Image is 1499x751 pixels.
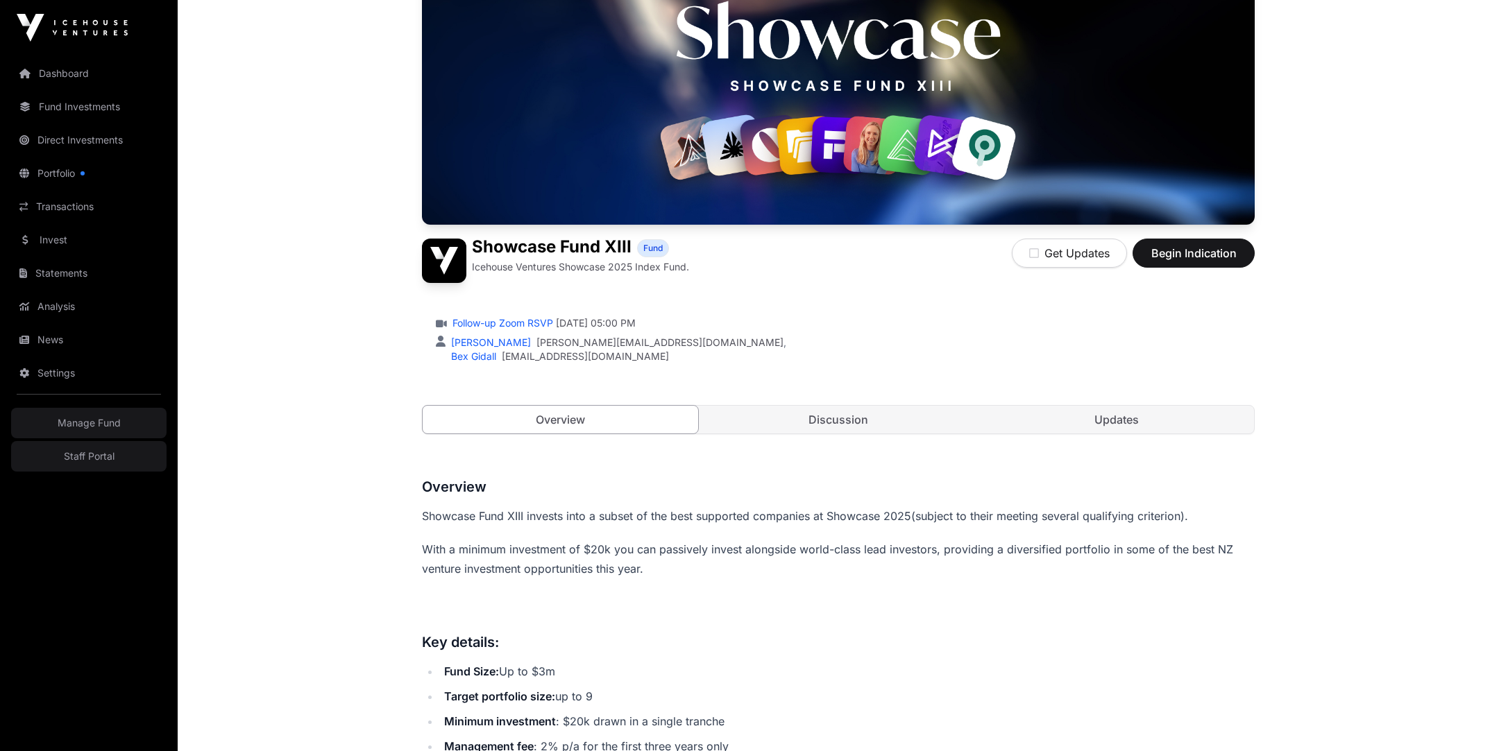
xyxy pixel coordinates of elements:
[643,243,663,254] span: Fund
[979,406,1254,433] a: Updates
[11,58,167,89] a: Dashboard
[11,408,167,438] a: Manage Fund
[11,158,167,189] a: Portfolio
[422,506,1255,526] p: (subject to their meeting several qualifying criterion).
[1133,252,1255,266] a: Begin Indication
[1133,239,1255,268] button: Begin Indication
[423,406,1254,433] nav: Tabs
[11,92,167,122] a: Fund Investments
[422,539,1255,578] p: With a minimum investment of $20k you can passively invest alongside world-class lead investors, ...
[422,239,466,283] img: Showcase Fund XIII
[536,336,784,349] a: [PERSON_NAME][EMAIL_ADDRESS][DOMAIN_NAME]
[448,350,496,362] a: Bex Gidall
[11,191,167,222] a: Transactions
[422,509,911,523] span: Showcase Fund XIII invests into a subset of the best supported companies at Showcase 2025
[11,325,167,355] a: News
[422,405,699,434] a: Overview
[440,711,1255,731] li: : $20k drawn in a single tranche
[11,125,167,155] a: Direct Investments
[444,714,556,728] strong: Minimum investment
[701,406,976,433] a: Discussion
[448,336,531,348] a: [PERSON_NAME]
[17,14,128,42] img: Icehouse Ventures Logo
[472,260,689,274] p: Icehouse Ventures Showcase 2025 Index Fund.
[11,258,167,288] a: Statements
[1012,239,1127,268] button: Get Updates
[444,664,499,678] strong: Fund Size:
[440,662,1255,681] li: Up to $3m
[450,316,553,330] a: Follow-up Zoom RSVP
[422,476,1255,498] h3: Overview
[1150,245,1237,261] span: Begin Indication
[11,358,167,388] a: Settings
[444,689,555,703] strong: Target portfolio size:
[502,349,669,363] a: [EMAIL_ADDRESS][DOMAIN_NAME]
[556,316,636,330] span: [DATE] 05:00 PM
[422,631,1255,653] h3: Key details:
[440,687,1255,706] li: up to 9
[1430,684,1499,751] iframe: Chat Widget
[11,225,167,255] a: Invest
[11,291,167,322] a: Analysis
[11,441,167,472] a: Staff Portal
[472,239,632,257] h1: Showcase Fund XIII
[448,336,786,349] div: ,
